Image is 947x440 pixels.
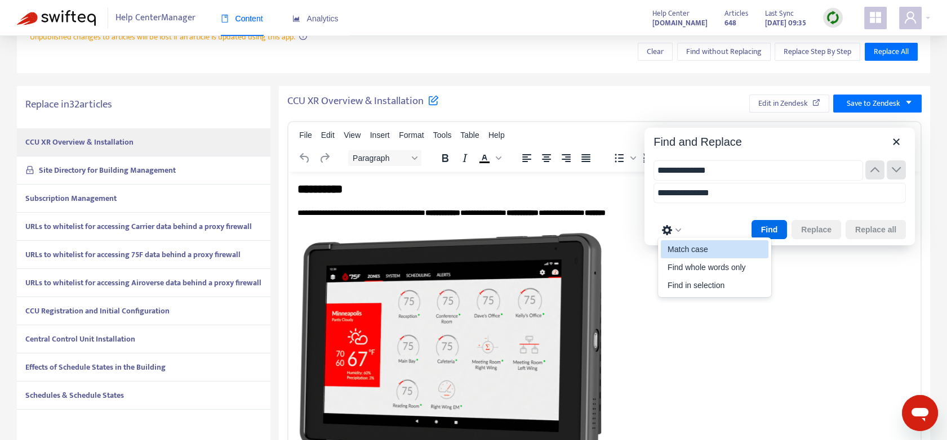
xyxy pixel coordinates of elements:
button: Block Paragraph [348,150,421,166]
button: Align left [517,150,536,166]
strong: Central Control Unit Installation [25,333,135,345]
span: Save to Zendesk [847,97,900,110]
a: [DOMAIN_NAME] [652,16,708,29]
img: Swifteq [17,10,96,26]
span: Edit [321,131,335,140]
iframe: Button to launch messaging window [902,395,938,431]
span: Tools [433,131,452,140]
div: Find in selection [661,276,768,294]
span: lock [25,165,34,174]
button: Find [752,220,788,239]
span: Find without Replacing [686,46,762,58]
button: Redo [315,150,334,166]
span: Insert [370,131,390,140]
span: Unpublished changes to articles will be lost if an article is updated using this app. [30,30,295,43]
span: View [344,131,361,140]
button: Replace Step By Step [775,43,860,61]
span: File [299,131,312,140]
span: area-chart [292,15,300,23]
button: Undo [295,150,314,166]
span: Content [221,14,263,23]
span: Help Center Manager [115,7,195,29]
button: Find without Replacing [677,43,771,61]
strong: Effects of Schedule States in the Building [25,361,166,374]
span: Help [488,131,505,140]
strong: Schedules & Schedule States [25,389,124,402]
button: Italic [455,150,474,166]
span: Paragraph [353,154,408,163]
button: Clear [638,43,673,61]
strong: URLs to whitelist for accessing 75F data behind a proxy firewall [25,248,241,261]
div: Find whole words only [661,258,768,276]
span: user [904,11,917,24]
button: Align center [537,150,556,166]
strong: 648 [724,17,736,29]
button: Bold [435,150,455,166]
div: Bullet list [610,150,638,166]
div: Numbered list [638,150,666,166]
span: Table [460,131,479,140]
strong: Subscription Management [25,192,117,205]
span: Help Center [652,7,690,20]
button: Replace [792,220,841,239]
button: Replace All [865,43,918,61]
button: Justify [576,150,595,166]
span: Replace All [874,46,909,58]
div: Find whole words only [668,261,746,274]
div: Match case [661,240,768,258]
span: Analytics [292,14,339,23]
span: Last Sync [765,7,794,20]
strong: Site Directory for Building Management [39,164,176,177]
button: Edit in Zendesk [749,95,829,113]
span: appstore [869,11,882,24]
strong: [DOMAIN_NAME] [652,17,708,29]
button: Preferences [658,222,685,238]
button: Align right [557,150,576,166]
button: Close [887,132,906,151]
span: book [221,15,229,23]
span: Articles [724,7,748,20]
span: Clear [647,46,664,58]
strong: URLs to whitelist for accessing Carrier data behind a proxy firewall [25,220,252,233]
strong: CCU Registration and Initial Configuration [25,304,170,317]
img: sync.dc5367851b00ba804db3.png [826,11,840,25]
strong: URLs to whitelist for accessing Airoverse data behind a proxy firewall [25,276,261,289]
button: Previous [865,160,884,179]
div: Match case [668,243,746,256]
span: Replace Step By Step [784,46,851,58]
button: Next [887,160,906,179]
div: Text color Black [475,150,503,166]
div: Find in selection [668,279,746,292]
h5: CCU XR Overview & Installation [287,95,439,109]
h5: Replace in 32 articles [25,98,262,111]
button: Replace all [846,220,906,239]
button: Save to Zendeskcaret-down [833,95,922,113]
span: caret-down [905,98,913,106]
strong: [DATE] 09:35 [765,17,806,29]
span: Edit in Zendesk [758,97,808,110]
strong: CCU XR Overview & Installation [25,136,134,149]
span: Format [399,131,424,140]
